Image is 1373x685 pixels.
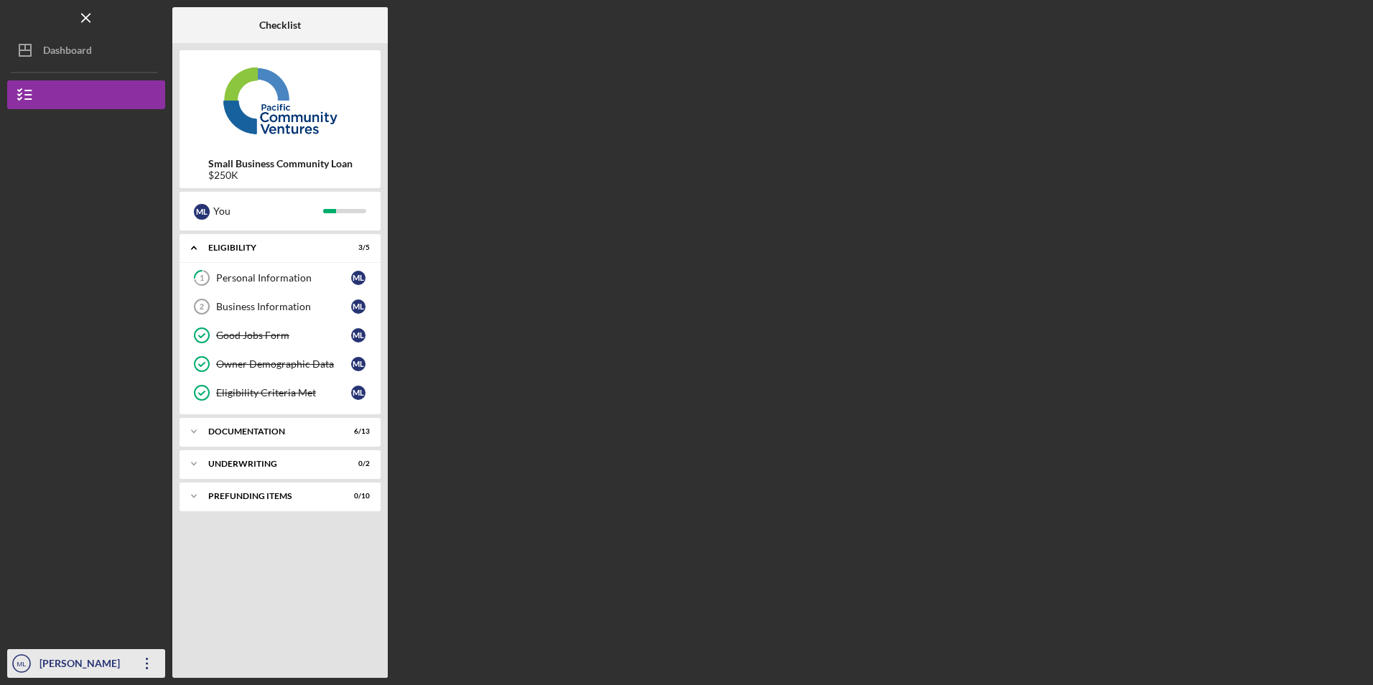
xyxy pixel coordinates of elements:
div: Documentation [208,427,334,436]
button: Dashboard [7,36,165,65]
div: M L [351,357,366,371]
div: You [213,199,323,223]
div: M L [351,271,366,285]
button: ML[PERSON_NAME] [7,649,165,678]
div: Personal Information [216,272,351,284]
a: 1Personal InformationML [187,264,373,292]
div: Dashboard [43,36,92,68]
a: Owner Demographic DataML [187,350,373,378]
div: 0 / 2 [344,460,370,468]
a: Eligibility Criteria MetML [187,378,373,407]
div: Good Jobs Form [216,330,351,341]
div: 3 / 5 [344,243,370,252]
tspan: 2 [200,302,204,311]
div: M L [351,299,366,314]
a: 2Business InformationML [187,292,373,321]
div: Owner Demographic Data [216,358,351,370]
div: 0 / 10 [344,492,370,500]
div: 6 / 13 [344,427,370,436]
text: ML [17,660,27,668]
b: Small Business Community Loan [208,158,353,169]
img: Product logo [180,57,381,144]
div: M L [194,204,210,220]
div: Underwriting [208,460,334,468]
div: $250K [208,169,353,181]
div: Eligibility Criteria Met [216,387,351,399]
div: M L [351,328,366,342]
div: [PERSON_NAME] [36,649,129,681]
div: Eligibility [208,243,334,252]
a: Good Jobs FormML [187,321,373,350]
div: Business Information [216,301,351,312]
div: M L [351,386,366,400]
tspan: 1 [200,274,204,283]
b: Checklist [259,19,301,31]
div: Prefunding Items [208,492,334,500]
